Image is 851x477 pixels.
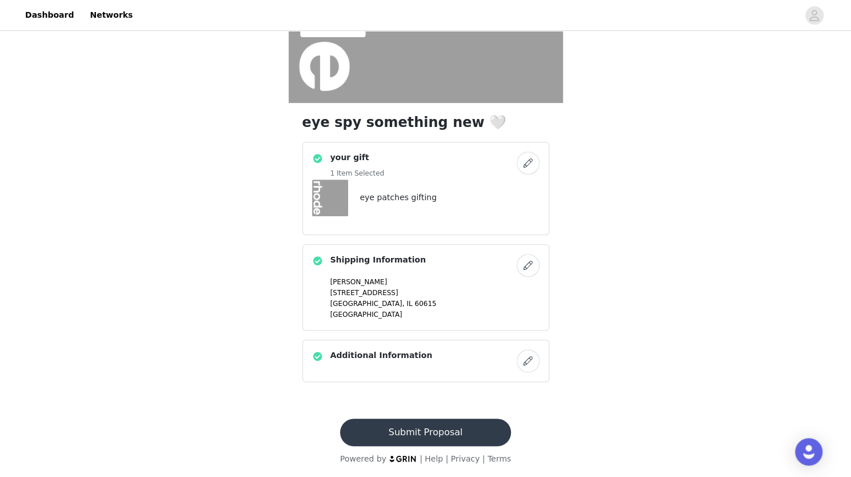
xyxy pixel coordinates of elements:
[795,438,822,466] div: Open Intercom Messenger
[302,142,549,235] div: your gift
[330,288,540,298] p: [STREET_ADDRESS]
[414,300,436,308] span: 60615
[360,192,437,204] h4: eye patches gifting
[302,244,549,331] div: Shipping Information
[451,454,480,463] a: Privacy
[330,300,405,308] span: [GEOGRAPHIC_DATA],
[425,454,443,463] a: Help
[340,419,511,446] button: Submit Proposal
[330,309,540,320] p: [GEOGRAPHIC_DATA]
[482,454,485,463] span: |
[302,112,549,133] h1: eye spy something new 🤍
[18,2,81,28] a: Dashboard
[340,454,386,463] span: Powered by
[330,349,433,361] h4: Additional Information
[330,277,540,287] p: [PERSON_NAME]
[389,455,417,462] img: logo
[406,300,412,308] span: IL
[445,454,448,463] span: |
[488,454,511,463] a: Terms
[302,340,549,382] div: Additional Information
[809,6,820,25] div: avatar
[312,180,349,216] img: eye patches gifting
[330,168,385,178] h5: 1 Item Selected
[330,254,426,266] h4: Shipping Information
[330,152,385,164] h4: your gift
[419,454,422,463] span: |
[83,2,139,28] a: Networks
